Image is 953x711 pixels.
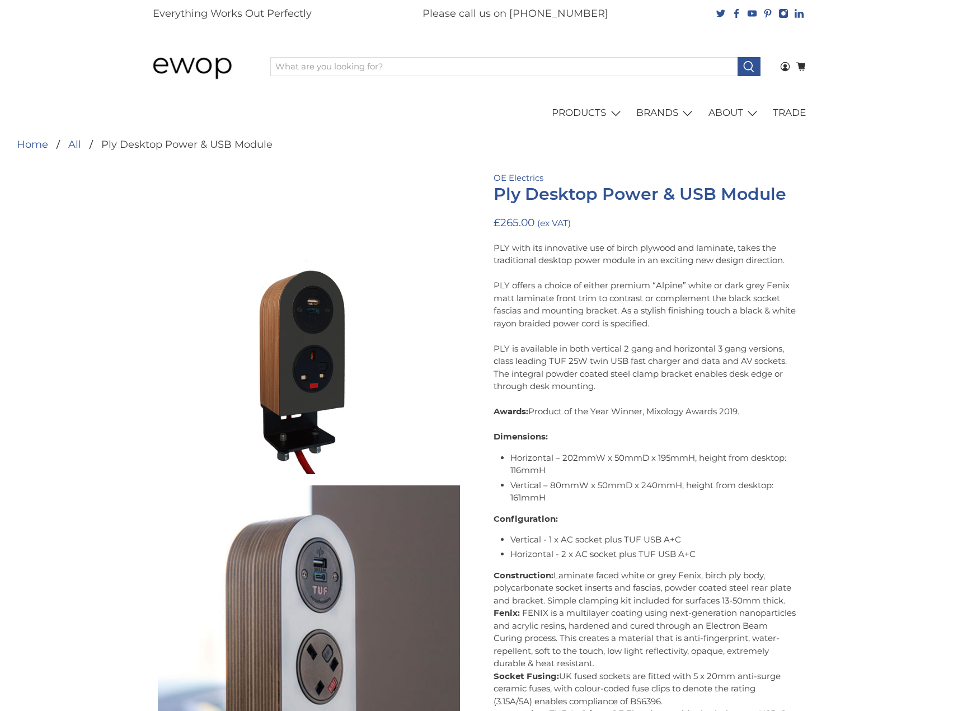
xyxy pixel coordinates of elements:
nav: main navigation [141,97,813,129]
a: ABOUT [702,97,767,129]
h1: Ply Desktop Power & USB Module [494,185,796,204]
strong: Socket Fusing: [494,671,559,681]
a: TRADE [767,97,813,129]
p: Everything Works Out Perfectly [153,6,312,21]
a: BRANDS [630,97,702,129]
strong: Dimensions: [494,431,548,442]
strong: Fenix: [494,607,520,618]
strong: Configuration: [494,513,558,524]
a: All [68,139,81,149]
strong: Construction: [494,570,553,581]
a: PRODUCTS [546,97,630,129]
input: What are you looking for? [270,57,738,76]
a: OE Electrics Office Grey Fenix Ply Desktop Power & USB Module [158,172,460,474]
p: PLY with its innovative use of birch plywood and laminate, takes the traditional desktop power mo... [494,242,796,443]
span: FENIX is a multilayer coating using next-generation nanoparticles and acrylic resins, hardened an... [494,607,796,668]
li: Ply Desktop Power & USB Module [81,139,273,149]
small: (ex VAT) [537,218,571,228]
a: Home [17,139,48,149]
strong: Awards: [494,406,528,417]
li: Vertical - 1 x AC socket plus TUF USB A+C [510,534,796,546]
p: Please call us on [PHONE_NUMBER] [422,6,608,21]
span: £265.00 [494,216,534,229]
a: OE Electrics [494,172,543,183]
li: Horizontal – 202mmW x 50mmD x 195mmH, height from desktop: 116mmH [510,452,796,477]
li: Horizontal - 2 x AC socket plus TUF USB A+C [510,548,796,561]
nav: breadcrumbs [17,139,273,149]
li: Vertical – 80mmW x 50mmD x 240mmH, height from desktop: 161mmH [510,479,796,504]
